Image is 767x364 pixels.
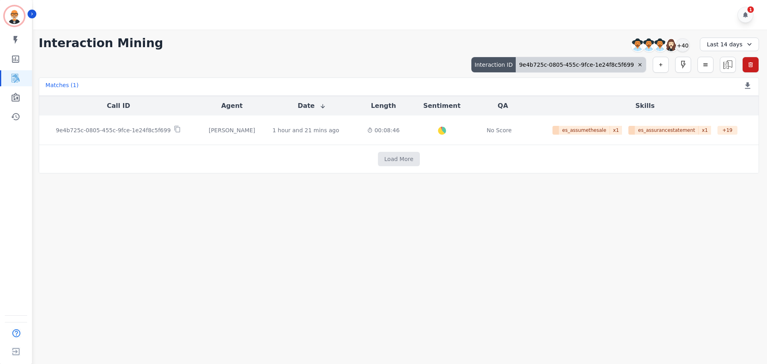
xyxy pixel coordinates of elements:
[204,126,260,134] div: [PERSON_NAME]
[46,81,79,92] div: Matches ( 1 )
[221,101,243,111] button: Agent
[700,38,759,51] div: Last 14 days
[487,126,512,134] div: No Score
[676,38,690,52] div: +40
[5,6,24,26] img: Bordered avatar
[378,152,420,166] button: Load More
[610,126,622,135] span: x 1
[298,101,326,111] button: Date
[423,101,460,111] button: Sentiment
[364,126,403,134] div: 00:08:46
[39,36,163,50] h1: Interaction Mining
[272,126,339,134] div: 1 hour and 21 mins ago
[717,126,737,135] div: + 19
[56,126,171,134] p: 9e4b725c-0805-455c-9fce-1e24f8c5f699
[107,101,130,111] button: Call ID
[635,126,699,135] span: es_assurancestatement
[498,101,508,111] button: QA
[516,57,646,72] div: 9e4b725c-0805-455c-9fce-1e24f8c5f699
[371,101,396,111] button: Length
[559,126,610,135] span: es_assumethesale
[471,57,516,72] div: Interaction ID
[699,126,711,135] span: x 1
[747,6,754,13] div: 1
[636,101,655,111] button: Skills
